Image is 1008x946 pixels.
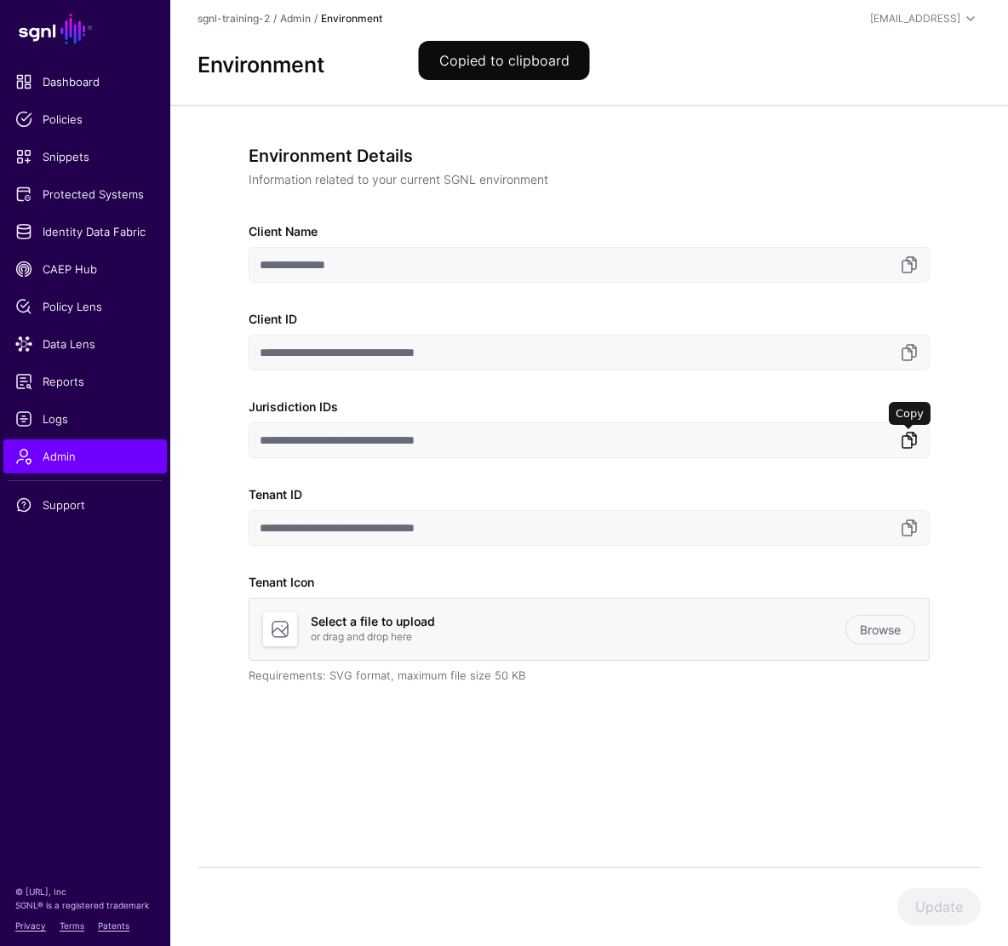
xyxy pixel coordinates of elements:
span: Snippets [15,148,155,165]
label: Tenant ID [249,485,302,503]
label: Client ID [249,310,297,328]
span: Logs [15,410,155,427]
span: Support [15,496,155,513]
div: Requirements: SVG format, maximum file size 50 KB [249,668,930,685]
a: Privacy [15,920,46,931]
a: Identity Data Fabric [3,215,167,249]
a: Data Lens [3,327,167,361]
p: SGNL® is a registered trademark [15,898,155,912]
a: Terms [60,920,84,931]
p: © [URL], Inc [15,885,155,898]
a: sgnl-training-2 [198,12,270,25]
a: Browse [845,615,915,645]
div: Copied to clipboard [419,41,590,80]
a: Dashboard [3,65,167,99]
div: [EMAIL_ADDRESS] [870,11,960,26]
a: Policies [3,102,167,136]
a: Admin [280,12,311,25]
a: Protected Systems [3,177,167,211]
a: CAEP Hub [3,252,167,286]
label: Tenant Icon [249,573,314,591]
strong: Environment [321,12,382,25]
a: SGNL [10,10,160,48]
span: Policies [15,111,155,128]
a: Snippets [3,140,167,174]
div: Copy [889,402,931,426]
a: Patents [98,920,129,931]
span: Admin [15,448,155,465]
span: Reports [15,373,155,390]
span: Policy Lens [15,298,155,315]
div: / [270,11,280,26]
a: Reports [3,364,167,398]
span: Data Lens [15,335,155,353]
span: Identity Data Fabric [15,223,155,240]
h3: Environment Details [249,146,916,166]
h4: Select a file to upload [311,615,845,629]
span: CAEP Hub [15,261,155,278]
span: Protected Systems [15,186,155,203]
p: Information related to your current SGNL environment [249,170,916,188]
label: Client Name [249,222,318,240]
a: Policy Lens [3,290,167,324]
div: / [311,11,321,26]
span: Dashboard [15,73,155,90]
a: Logs [3,402,167,436]
p: or drag and drop here [311,629,845,645]
a: Admin [3,439,167,473]
h2: Environment [198,52,981,77]
label: Jurisdiction IDs [249,398,338,416]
